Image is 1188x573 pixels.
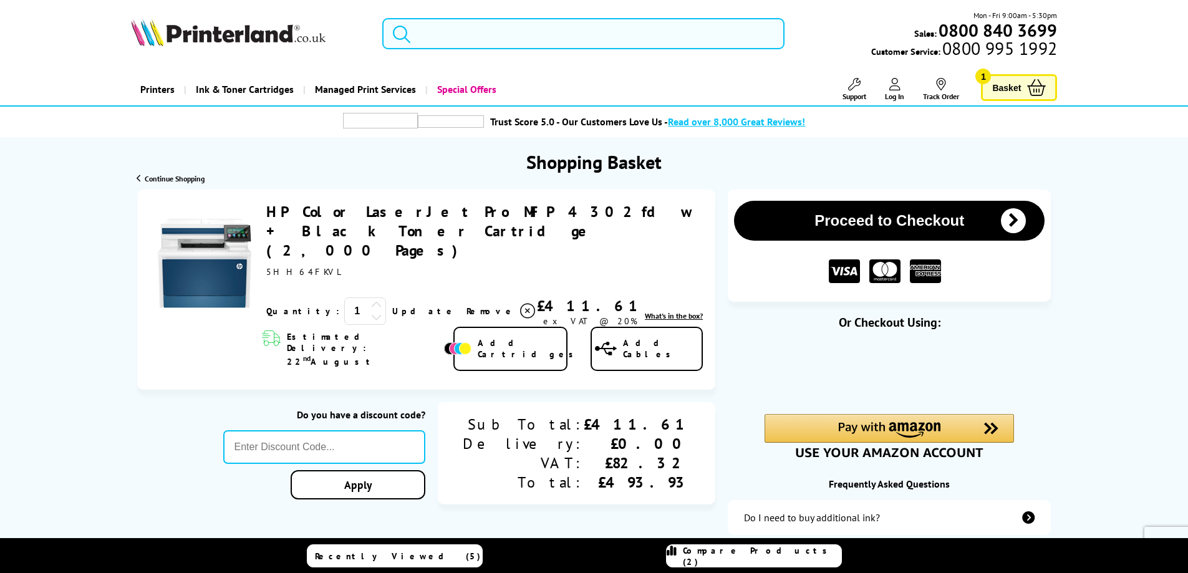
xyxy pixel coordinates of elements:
[645,311,703,320] a: lnk_inthebox
[478,337,580,360] span: Add Cartridges
[131,19,367,49] a: Printerland Logo
[266,306,339,317] span: Quantity:
[910,259,941,284] img: American Express
[463,415,584,434] div: Sub Total:
[843,92,866,101] span: Support
[973,9,1057,21] span: Mon - Fri 9:00am - 5:30pm
[683,545,841,567] span: Compare Products (2)
[668,115,805,128] span: Read over 8,000 Great Reviews!
[490,115,805,128] a: Trust Score 5.0 - Our Customers Love Us -Read over 8,000 Great Reviews!
[343,113,418,128] img: trustpilot rating
[765,414,1014,458] div: Amazon Pay - Use your Amazon account
[287,331,441,367] span: Estimated Delivery: 22 August
[728,500,1051,535] a: additional-ink
[939,19,1057,42] b: 0800 840 3699
[418,115,484,128] img: trustpilot rating
[543,315,637,327] span: ex VAT @ 20%
[526,150,662,174] h1: Shopping Basket
[131,74,184,105] a: Printers
[923,78,959,101] a: Track Order
[223,408,426,421] div: Do you have a discount code?
[885,78,904,101] a: Log In
[266,202,692,260] a: HP Color LaserJet Pro MFP 4302fdw + Black Toner Cartridge (2,000 Pages)
[303,74,425,105] a: Managed Print Services
[158,216,251,310] img: HP Color LaserJet Pro MFP 4302fdw + Black Toner Cartridge (2,000 Pages)
[728,314,1051,330] div: Or Checkout Using:
[196,74,294,105] span: Ink & Toner Cartridges
[463,473,584,492] div: Total:
[584,453,690,473] div: £82.32
[992,79,1021,96] span: Basket
[303,354,311,363] sup: nd
[466,302,537,320] a: Delete item from your basket
[315,551,481,562] span: Recently Viewed (5)
[829,259,860,284] img: VISA
[940,42,1057,54] span: 0800 995 1992
[871,42,1057,57] span: Customer Service:
[291,470,425,499] a: Apply
[137,174,205,183] a: Continue Shopping
[914,27,937,39] span: Sales:
[425,74,506,105] a: Special Offers
[463,434,584,453] div: Delivery:
[131,19,326,46] img: Printerland Logo
[975,69,991,84] span: 1
[728,478,1051,490] div: Frequently Asked Questions
[444,342,471,355] img: Add Cartridges
[885,92,904,101] span: Log In
[584,473,690,492] div: £493.93
[981,74,1057,101] a: Basket 1
[645,311,703,320] span: What's in the box?
[623,337,702,360] span: Add Cables
[184,74,303,105] a: Ink & Toner Cartridges
[466,306,516,317] span: Remove
[266,266,342,277] span: 5HH64FKVL
[145,174,205,183] span: Continue Shopping
[765,350,1014,378] iframe: PayPal
[307,544,483,567] a: Recently Viewed (5)
[843,78,866,101] a: Support
[869,259,901,284] img: MASTER CARD
[537,296,644,315] div: £411.61
[584,434,690,453] div: £0.00
[392,306,456,317] a: Update
[937,24,1057,36] a: 0800 840 3699
[734,201,1045,241] button: Proceed to Checkout
[584,415,690,434] div: £411.61
[223,430,426,464] input: Enter Discount Code...
[666,544,842,567] a: Compare Products (2)
[744,511,880,524] div: Do I need to buy additional ink?
[463,453,584,473] div: VAT:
